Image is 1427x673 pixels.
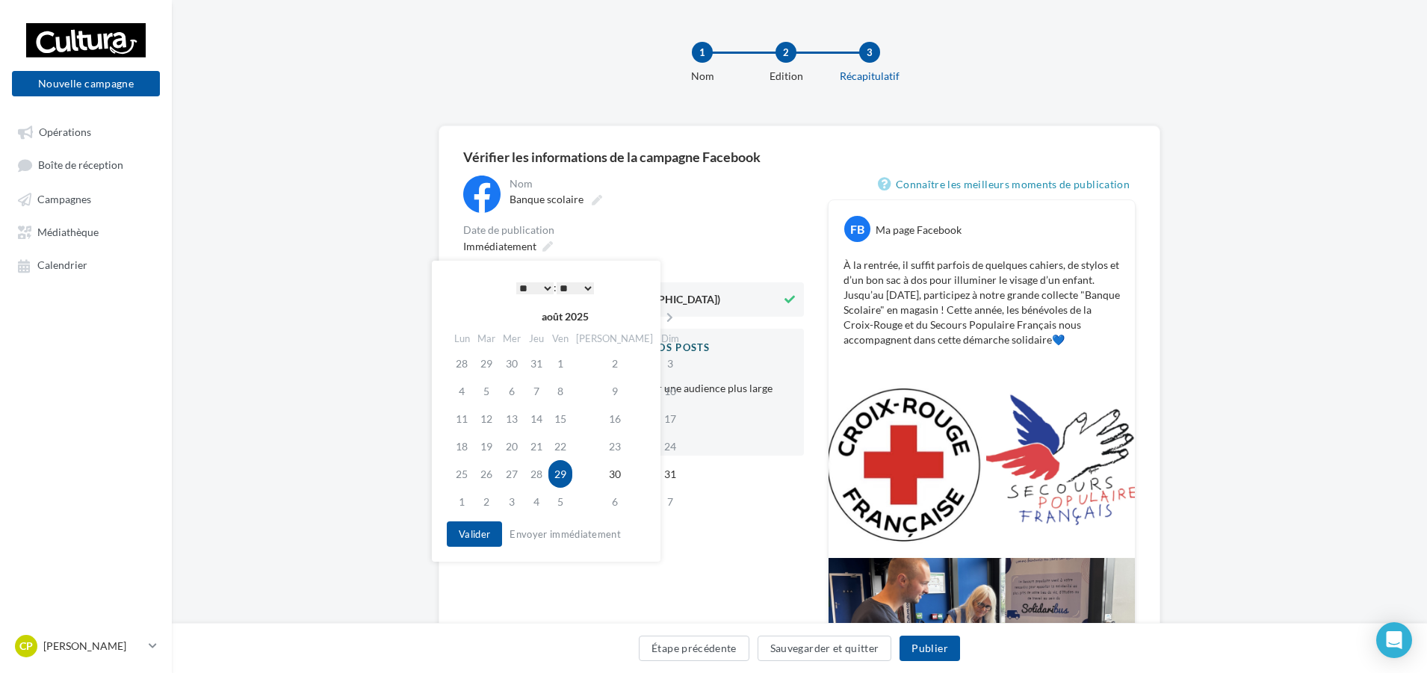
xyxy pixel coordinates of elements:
[524,405,548,432] td: 14
[843,258,1120,347] p: À la rentrée, il suffit parfois de quelques cahiers, de stylos et d’un bon sac à dos pour illumin...
[548,350,572,377] td: 1
[692,42,713,63] div: 1
[572,488,657,515] td: 6
[463,240,536,252] span: Immédiatement
[822,69,917,84] div: Récapitulatif
[38,159,123,172] span: Boîte de réception
[9,185,163,212] a: Campagnes
[474,488,499,515] td: 2
[878,176,1136,193] a: Connaître les meilleurs moments de publication
[504,525,627,543] button: Envoyer immédiatement
[499,328,524,350] th: Mer
[9,251,163,278] a: Calendrier
[572,432,657,460] td: 23
[657,488,683,515] td: 7
[474,432,499,460] td: 19
[450,460,474,488] td: 25
[524,488,548,515] td: 4
[524,328,548,350] th: Jeu
[876,223,962,238] div: Ma page Facebook
[474,405,499,432] td: 12
[548,488,572,515] td: 5
[450,350,474,377] td: 28
[572,460,657,488] td: 30
[499,432,524,460] td: 20
[524,350,548,377] td: 31
[37,193,91,205] span: Campagnes
[474,377,499,405] td: 5
[657,405,683,432] td: 17
[524,377,548,405] td: 7
[572,328,657,350] th: [PERSON_NAME]
[450,328,474,350] th: Lun
[499,405,524,432] td: 13
[499,488,524,515] td: 3
[37,259,87,272] span: Calendrier
[1376,622,1412,658] div: Open Intercom Messenger
[900,636,959,661] button: Publier
[474,350,499,377] td: 29
[37,226,99,238] span: Médiathèque
[450,432,474,460] td: 18
[9,218,163,245] a: Médiathèque
[474,328,499,350] th: Mar
[654,69,750,84] div: Nom
[657,350,683,377] td: 3
[548,405,572,432] td: 15
[450,405,474,432] td: 11
[499,350,524,377] td: 30
[12,632,160,660] a: CP [PERSON_NAME]
[738,69,834,84] div: Edition
[510,193,584,205] span: Banque scolaire
[43,639,143,654] p: [PERSON_NAME]
[859,42,880,63] div: 3
[657,432,683,460] td: 24
[548,328,572,350] th: Ven
[844,216,870,242] div: FB
[524,432,548,460] td: 21
[657,328,683,350] th: Dim
[474,306,657,328] th: août 2025
[463,150,1136,164] div: Vérifier les informations de la campagne Facebook
[12,71,160,96] button: Nouvelle campagne
[463,225,804,235] div: Date de publication
[548,460,572,488] td: 29
[474,460,499,488] td: 26
[572,377,657,405] td: 9
[572,405,657,432] td: 16
[499,377,524,405] td: 6
[9,151,163,179] a: Boîte de réception
[19,639,33,654] span: CP
[499,460,524,488] td: 27
[758,636,892,661] button: Sauvegarder et quitter
[657,460,683,488] td: 31
[450,488,474,515] td: 1
[639,636,749,661] button: Étape précédente
[548,432,572,460] td: 22
[524,460,548,488] td: 28
[447,521,502,547] button: Valider
[9,118,163,145] a: Opérations
[480,276,631,299] div: :
[39,125,91,138] span: Opérations
[776,42,796,63] div: 2
[657,377,683,405] td: 10
[572,350,657,377] td: 2
[450,377,474,405] td: 4
[510,179,801,189] div: Nom
[548,377,572,405] td: 8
